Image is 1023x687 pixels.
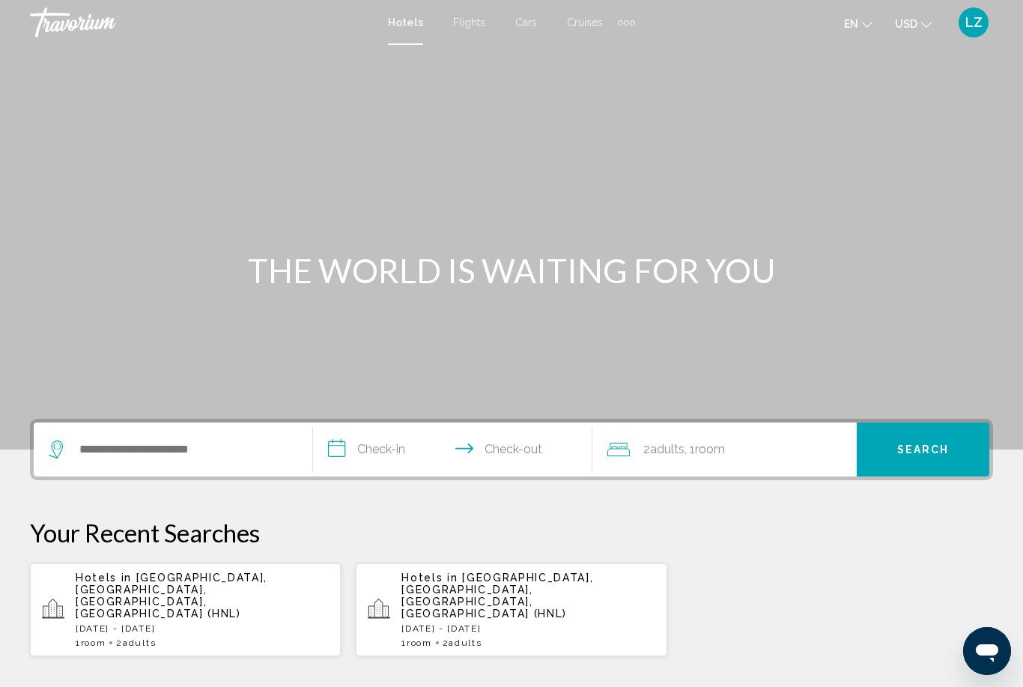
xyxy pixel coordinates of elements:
[954,7,993,38] button: User Menu
[313,423,592,476] button: Check in and out dates
[650,442,684,456] span: Adults
[453,16,485,28] a: Flights
[356,563,667,657] button: Hotels in [GEOGRAPHIC_DATA], [GEOGRAPHIC_DATA], [GEOGRAPHIC_DATA], [GEOGRAPHIC_DATA] (HNL)[DATE] ...
[401,572,458,584] span: Hotels in
[76,623,329,634] p: [DATE] - [DATE]
[515,16,537,28] a: Cars
[231,251,792,290] h1: THE WORLD IS WAITING FOR YOU
[30,7,373,37] a: Travorium
[401,572,593,620] span: [GEOGRAPHIC_DATA], [GEOGRAPHIC_DATA], [GEOGRAPHIC_DATA], [GEOGRAPHIC_DATA] (HNL)
[965,15,983,30] span: LZ
[401,638,431,648] span: 1
[30,518,993,548] p: Your Recent Searches
[895,13,932,34] button: Change currency
[449,638,482,648] span: Adults
[34,423,989,476] div: Search widget
[897,444,950,456] span: Search
[76,638,106,648] span: 1
[116,638,156,648] span: 2
[695,442,725,456] span: Room
[643,439,684,460] span: 2
[123,638,156,648] span: Adults
[81,638,106,648] span: Room
[618,10,635,34] button: Extra navigation items
[963,627,1011,675] iframe: Кнопка запуска окна обмена сообщениями
[857,423,989,476] button: Search
[407,638,432,648] span: Room
[684,439,725,460] span: , 1
[443,638,482,648] span: 2
[76,572,267,620] span: [GEOGRAPHIC_DATA], [GEOGRAPHIC_DATA], [GEOGRAPHIC_DATA], [GEOGRAPHIC_DATA] (HNL)
[844,18,858,30] span: en
[30,563,341,657] button: Hotels in [GEOGRAPHIC_DATA], [GEOGRAPHIC_DATA], [GEOGRAPHIC_DATA], [GEOGRAPHIC_DATA] (HNL)[DATE] ...
[567,16,603,28] a: Cruises
[76,572,132,584] span: Hotels in
[592,423,857,476] button: Travelers: 2 adults, 0 children
[844,13,872,34] button: Change language
[401,623,655,634] p: [DATE] - [DATE]
[388,16,423,28] a: Hotels
[895,18,917,30] span: USD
